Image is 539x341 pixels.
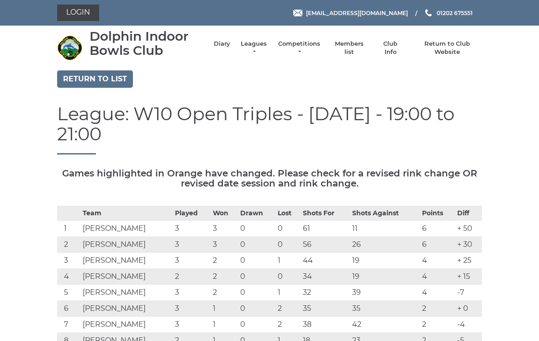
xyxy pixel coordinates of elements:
[275,268,301,284] td: 0
[455,220,482,236] td: + 50
[455,236,482,252] td: + 30
[420,316,455,332] td: 2
[238,252,275,268] td: 0
[57,220,80,236] td: 1
[80,300,173,316] td: [PERSON_NAME]
[211,220,238,236] td: 3
[424,9,473,17] a: Phone us 01202 675551
[301,316,350,332] td: 38
[350,220,420,236] td: 11
[420,268,455,284] td: 4
[211,252,238,268] td: 2
[455,300,482,316] td: + 0
[301,252,350,268] td: 44
[80,236,173,252] td: [PERSON_NAME]
[455,252,482,268] td: + 25
[350,252,420,268] td: 19
[214,40,230,48] a: Diary
[377,40,404,56] a: Club Info
[275,316,301,332] td: 2
[238,236,275,252] td: 0
[211,206,238,220] th: Won
[80,252,173,268] td: [PERSON_NAME]
[238,284,275,300] td: 0
[238,220,275,236] td: 0
[80,316,173,332] td: [PERSON_NAME]
[173,236,210,252] td: 3
[211,300,238,316] td: 1
[350,284,420,300] td: 39
[455,206,482,220] th: Diff
[57,268,80,284] td: 4
[437,9,473,16] span: 01202 675551
[173,206,210,220] th: Played
[80,220,173,236] td: [PERSON_NAME]
[455,284,482,300] td: -7
[80,268,173,284] td: [PERSON_NAME]
[57,168,482,188] h5: Games highlighted in Orange have changed. Please check for a revised rink change OR revised date ...
[350,268,420,284] td: 19
[420,300,455,316] td: 2
[293,9,408,17] a: Email [EMAIL_ADDRESS][DOMAIN_NAME]
[413,40,482,56] a: Return to Club Website
[211,316,238,332] td: 1
[301,268,350,284] td: 34
[350,316,420,332] td: 42
[80,206,173,220] th: Team
[57,284,80,300] td: 5
[57,316,80,332] td: 7
[425,9,432,16] img: Phone us
[173,268,210,284] td: 2
[80,284,173,300] td: [PERSON_NAME]
[330,40,368,56] a: Members list
[275,236,301,252] td: 0
[420,236,455,252] td: 6
[306,9,408,16] span: [EMAIL_ADDRESS][DOMAIN_NAME]
[350,236,420,252] td: 26
[275,206,301,220] th: Lost
[275,284,301,300] td: 1
[238,268,275,284] td: 0
[420,252,455,268] td: 4
[420,284,455,300] td: 4
[420,220,455,236] td: 6
[173,252,210,268] td: 3
[57,70,133,88] a: Return to list
[301,220,350,236] td: 61
[277,40,321,56] a: Competitions
[57,252,80,268] td: 3
[420,206,455,220] th: Points
[275,220,301,236] td: 0
[211,284,238,300] td: 2
[301,300,350,316] td: 35
[90,29,205,58] div: Dolphin Indoor Bowls Club
[455,268,482,284] td: + 15
[173,316,210,332] td: 3
[455,316,482,332] td: -4
[57,104,482,155] h1: League: W10 Open Triples - [DATE] - 19:00 to 21:00
[173,300,210,316] td: 3
[238,316,275,332] td: 0
[57,300,80,316] td: 6
[57,5,99,21] a: Login
[350,206,420,220] th: Shots Against
[301,206,350,220] th: Shots For
[301,284,350,300] td: 32
[238,300,275,316] td: 0
[293,10,302,16] img: Email
[211,236,238,252] td: 3
[173,284,210,300] td: 3
[275,252,301,268] td: 1
[57,236,80,252] td: 2
[211,268,238,284] td: 2
[57,35,82,60] img: Dolphin Indoor Bowls Club
[173,220,210,236] td: 3
[301,236,350,252] td: 56
[350,300,420,316] td: 35
[275,300,301,316] td: 2
[239,40,268,56] a: Leagues
[238,206,275,220] th: Drawn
